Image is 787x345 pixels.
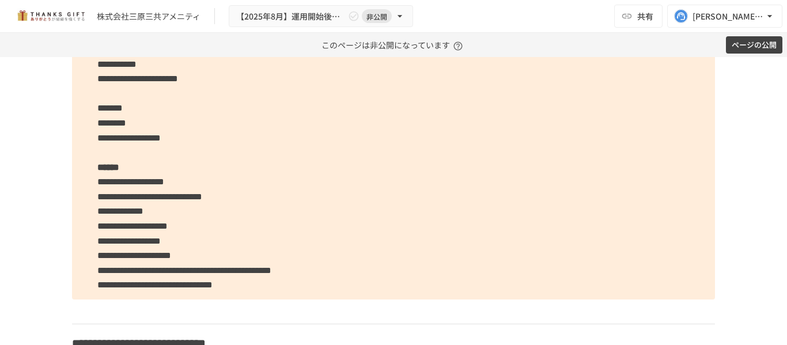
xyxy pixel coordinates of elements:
p: このページは非公開になっています [321,33,466,57]
div: 株式会社三原三共アメニティ [97,10,200,22]
span: 【2025年8月】運用開始後振り返りミーティング [236,9,346,24]
div: [PERSON_NAME][EMAIL_ADDRESS][DOMAIN_NAME] [693,9,764,24]
button: 【2025年8月】運用開始後振り返りミーティング非公開 [229,5,413,28]
button: [PERSON_NAME][EMAIL_ADDRESS][DOMAIN_NAME] [667,5,782,28]
button: 共有 [614,5,663,28]
button: ページの公開 [726,36,782,54]
span: 共有 [637,10,653,22]
img: mMP1OxWUAhQbsRWCurg7vIHe5HqDpP7qZo7fRoNLXQh [14,7,88,25]
span: 非公開 [362,10,392,22]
